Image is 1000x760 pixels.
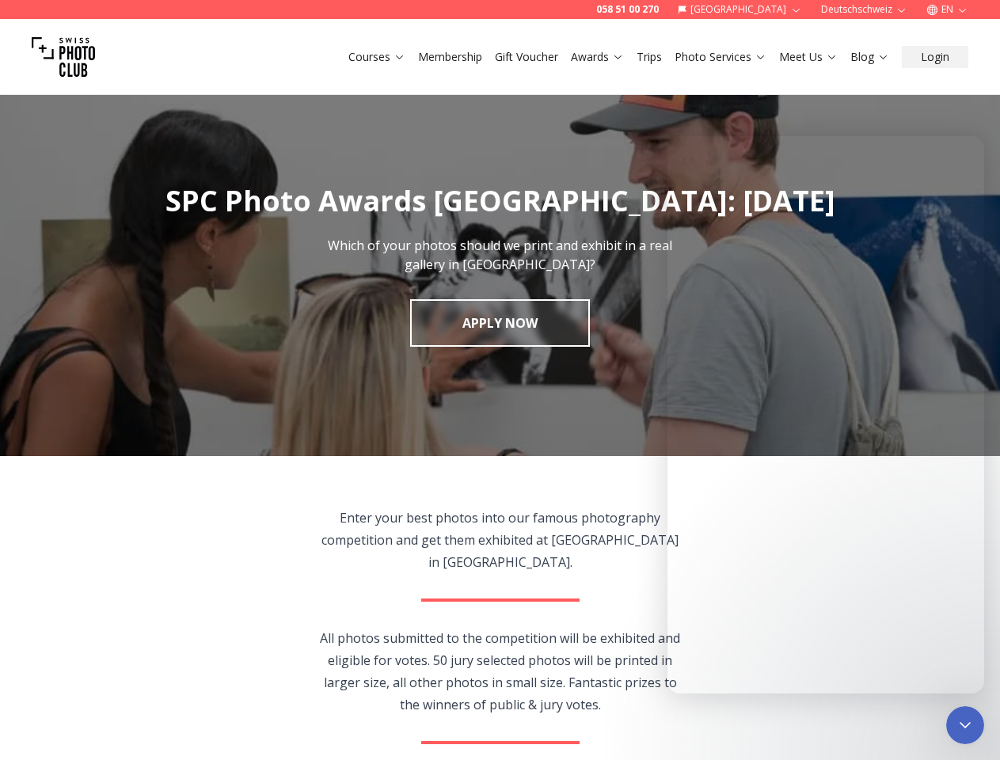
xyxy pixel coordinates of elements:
a: 058 51 00 270 [596,3,659,16]
button: Gift Voucher [489,46,565,68]
button: Trips [630,46,668,68]
button: Login [902,46,968,68]
button: Meet Us [773,46,844,68]
button: Membership [412,46,489,68]
a: Membership [418,49,482,65]
a: Awards [571,49,624,65]
iframe: Intercom live chat [667,136,984,693]
a: Gift Voucher [495,49,558,65]
button: Awards [565,46,630,68]
p: All photos submitted to the competition will be exhibited and eligible for votes. 50 jury selecte... [319,627,681,716]
button: Courses [342,46,412,68]
a: Meet Us [779,49,838,65]
img: Swiss photo club [32,25,95,89]
a: Blog [850,49,889,65]
button: Photo Services [668,46,773,68]
a: APPLY NOW [410,299,590,347]
a: Photo Services [675,49,766,65]
iframe: Intercom live chat [946,706,984,744]
button: Blog [844,46,895,68]
a: Trips [637,49,662,65]
p: Enter your best photos into our famous photography competition and get them exhibited at [GEOGRAP... [319,507,681,573]
a: Courses [348,49,405,65]
p: Which of your photos should we print and exhibit in a real gallery in [GEOGRAPHIC_DATA]? [323,236,678,274]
